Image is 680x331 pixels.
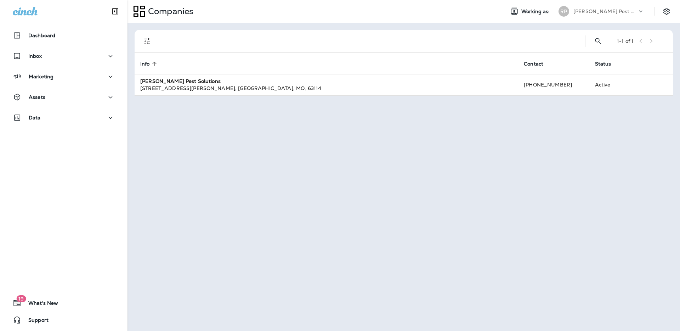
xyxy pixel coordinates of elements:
[660,5,673,18] button: Settings
[589,74,635,95] td: Active
[29,115,41,120] p: Data
[7,49,120,63] button: Inbox
[28,33,55,38] p: Dashboard
[21,300,58,309] span: What's New
[518,74,589,95] td: [PHONE_NUMBER]
[524,61,552,67] span: Contact
[105,4,125,18] button: Collapse Sidebar
[7,69,120,84] button: Marketing
[16,295,26,302] span: 19
[140,78,221,84] strong: [PERSON_NAME] Pest Solutions
[524,61,543,67] span: Contact
[140,34,154,48] button: Filters
[140,61,150,67] span: Info
[521,9,551,15] span: Working as:
[21,317,49,326] span: Support
[7,111,120,125] button: Data
[28,53,42,59] p: Inbox
[573,9,637,14] p: [PERSON_NAME] Pest Solutions
[591,34,605,48] button: Search Companies
[7,296,120,310] button: 19What's New
[29,94,45,100] p: Assets
[145,6,193,17] p: Companies
[595,61,620,67] span: Status
[595,61,611,67] span: Status
[140,61,159,67] span: Info
[7,313,120,327] button: Support
[29,74,53,79] p: Marketing
[7,28,120,43] button: Dashboard
[559,6,569,17] div: RP
[140,85,512,92] div: [STREET_ADDRESS][PERSON_NAME] , [GEOGRAPHIC_DATA] , MO , 63114
[617,38,634,44] div: 1 - 1 of 1
[7,90,120,104] button: Assets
